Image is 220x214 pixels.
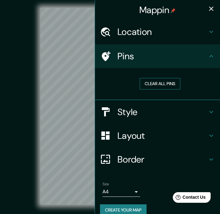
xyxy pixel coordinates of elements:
[95,44,220,68] div: Pins
[117,51,207,62] h4: Pins
[95,124,220,148] div: Layout
[164,190,213,207] iframe: Help widget launcher
[95,100,220,124] div: Style
[102,181,109,187] label: Size
[117,26,207,37] h4: Location
[171,8,176,13] img: pin-icon.png
[117,106,207,118] h4: Style
[95,148,220,171] div: Border
[40,8,180,205] canvas: Map
[117,130,207,141] h4: Layout
[139,4,176,16] h4: Mappin
[102,187,140,197] div: A4
[95,20,220,44] div: Location
[140,78,180,90] button: Clear all pins
[117,154,207,165] h4: Border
